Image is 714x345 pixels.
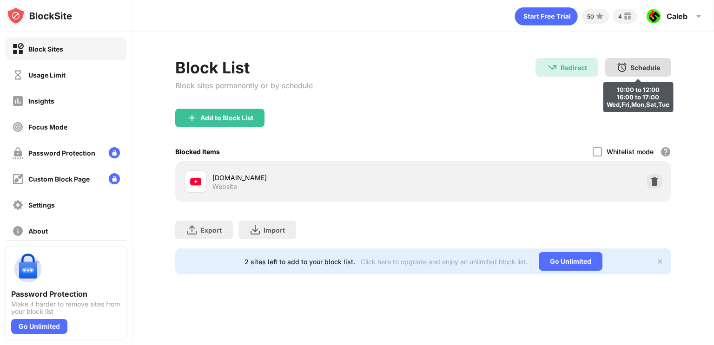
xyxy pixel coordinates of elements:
[12,199,24,211] img: settings-off.svg
[12,121,24,133] img: focus-off.svg
[212,173,423,182] div: [DOMAIN_NAME]
[11,252,45,286] img: push-password-protection.svg
[594,11,605,22] img: points-small.svg
[607,101,669,108] div: Wed,Fri,Mon,Sat,Tue
[607,86,669,93] div: 10:00 to 12:00
[667,12,688,21] div: Caleb
[656,258,664,265] img: x-button.svg
[28,97,54,105] div: Insights
[28,149,95,157] div: Password Protection
[190,176,201,187] img: favicons
[28,45,63,53] div: Block Sites
[11,300,121,315] div: Make it harder to remove sites from your block list
[12,147,24,159] img: password-protection-off.svg
[28,175,90,183] div: Custom Block Page
[12,173,24,185] img: customize-block-page-off.svg
[200,114,253,122] div: Add to Block List
[12,95,24,107] img: insights-off.svg
[212,182,237,191] div: Website
[109,147,120,158] img: lock-menu.svg
[12,69,24,81] img: time-usage-off.svg
[200,226,222,234] div: Export
[630,64,660,72] div: Schedule
[28,123,67,131] div: Focus Mode
[175,148,220,156] div: Blocked Items
[618,13,622,20] div: 4
[28,227,48,235] div: About
[245,258,355,266] div: 2 sites left to add to your block list.
[12,43,24,55] img: block-on.svg
[7,7,72,25] img: logo-blocksite.svg
[607,93,669,101] div: 16:00 to 17:00
[175,58,313,77] div: Block List
[28,71,66,79] div: Usage Limit
[11,289,121,299] div: Password Protection
[264,226,285,234] div: Import
[587,13,594,20] div: 50
[361,258,528,266] div: Click here to upgrade and enjoy an unlimited block list.
[515,7,578,26] div: animation
[561,64,587,72] div: Redirect
[109,173,120,184] img: lock-menu.svg
[607,148,654,156] div: Whitelist mode
[12,225,24,237] img: about-off.svg
[539,252,602,271] div: Go Unlimited
[175,81,313,90] div: Block sites permanently or by schedule
[11,319,67,334] div: Go Unlimited
[622,11,633,22] img: reward-small.svg
[646,9,661,24] img: ACg8ocIIJqoWpDxo6u691Ix97kuLS_HG6CIl7S0VgyAt753V6wNEOgk=s96-c
[28,201,55,209] div: Settings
